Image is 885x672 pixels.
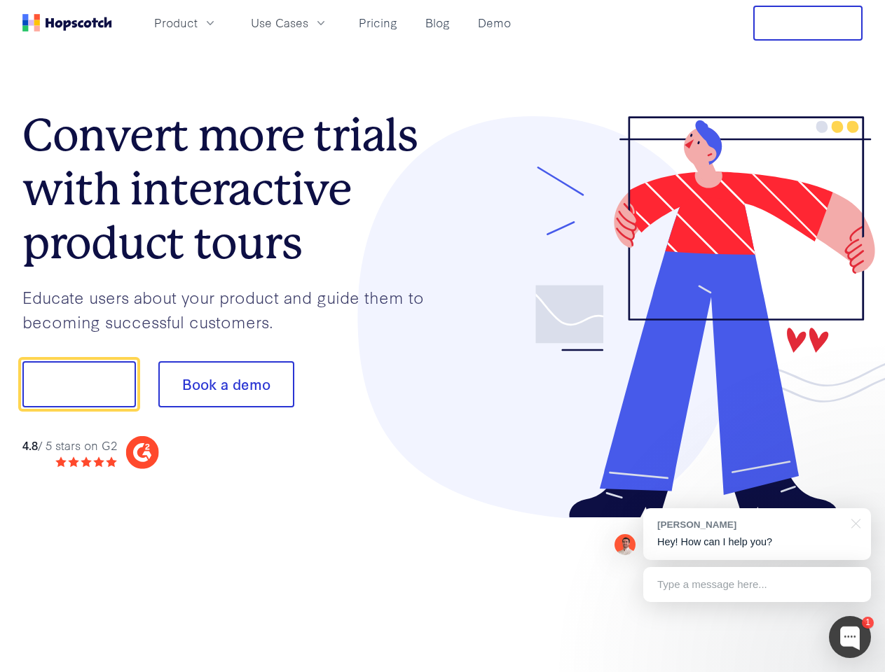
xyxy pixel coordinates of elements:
p: Hey! How can I help you? [657,535,857,549]
button: Use Cases [242,11,336,34]
a: Blog [420,11,455,34]
button: Free Trial [753,6,863,41]
span: Use Cases [251,14,308,31]
h1: Convert more trials with interactive product tours [22,108,443,269]
span: Product [154,14,198,31]
p: Educate users about your product and guide them to becoming successful customers. [22,285,443,333]
div: 1 [862,617,874,629]
a: Pricing [353,11,403,34]
img: Mark Spera [615,534,636,555]
strong: 4.8 [22,437,38,453]
button: Book a demo [158,361,294,407]
a: Demo [472,11,516,34]
button: Show me! [22,361,136,407]
a: Home [22,14,112,31]
button: Product [146,11,226,34]
div: / 5 stars on G2 [22,437,117,454]
div: [PERSON_NAME] [657,518,843,531]
div: Type a message here... [643,567,871,602]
